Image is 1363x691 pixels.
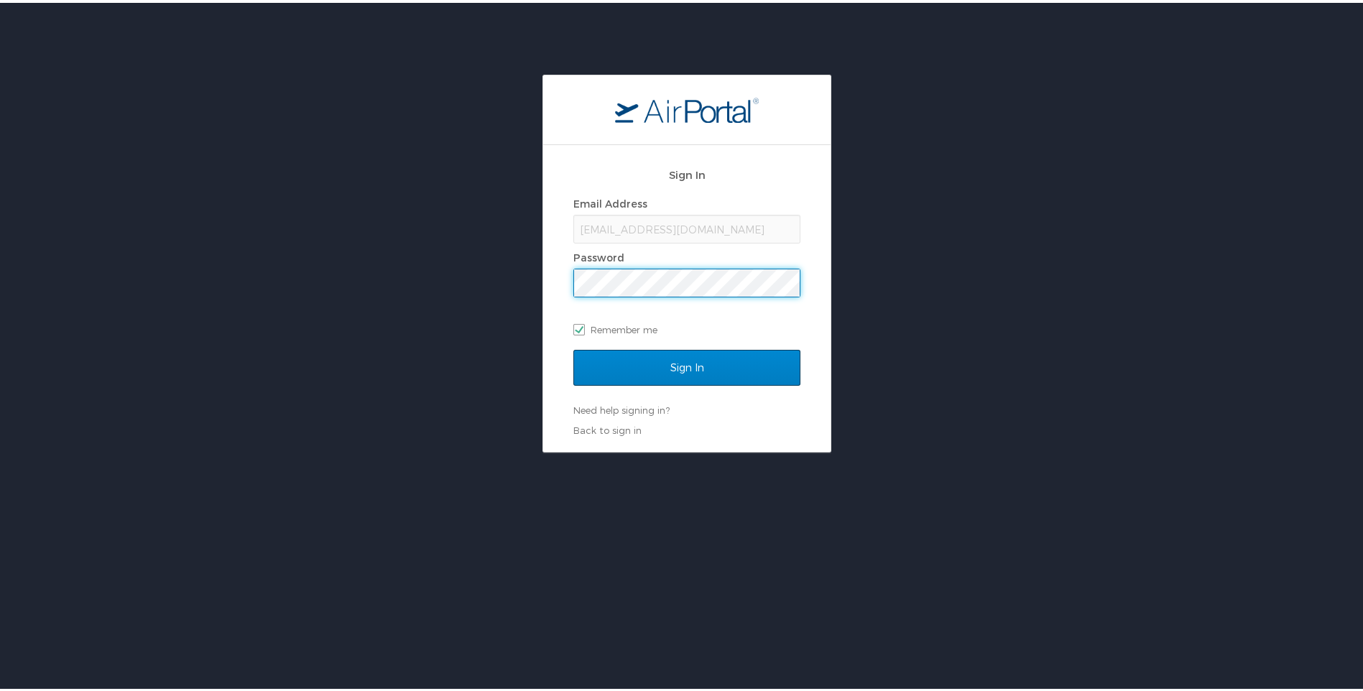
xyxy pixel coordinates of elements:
a: Need help signing in? [573,402,670,413]
h2: Sign In [573,164,800,180]
input: Sign In [573,347,800,383]
a: Back to sign in [573,422,642,433]
img: logo [615,94,759,120]
label: Password [573,249,624,261]
label: Email Address [573,195,647,207]
label: Remember me [573,316,800,338]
